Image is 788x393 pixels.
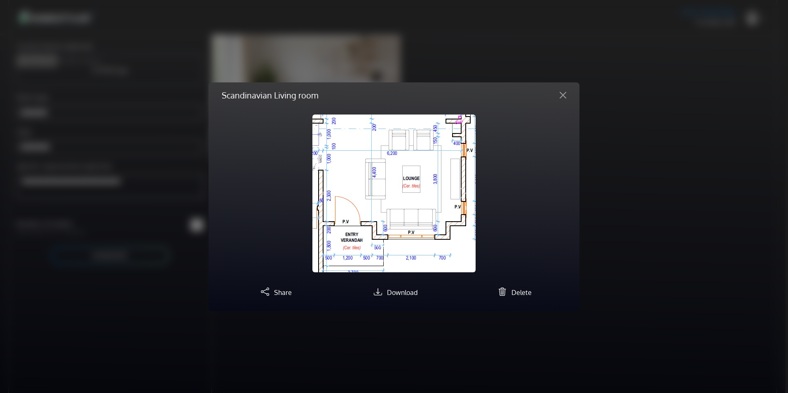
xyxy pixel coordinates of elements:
button: Delete [495,285,532,298]
span: Download [387,288,417,297]
h5: Scandinavian Living room [222,89,318,101]
button: Slide 2 [395,256,408,266]
span: Delete [511,288,532,297]
button: Close [553,89,573,102]
a: Download [371,288,417,297]
span: Share [274,288,292,297]
img: lOUNGE.jpg [312,115,476,272]
button: Slide 1 [380,256,393,266]
a: Share [258,288,292,297]
p: Original image [337,239,451,249]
